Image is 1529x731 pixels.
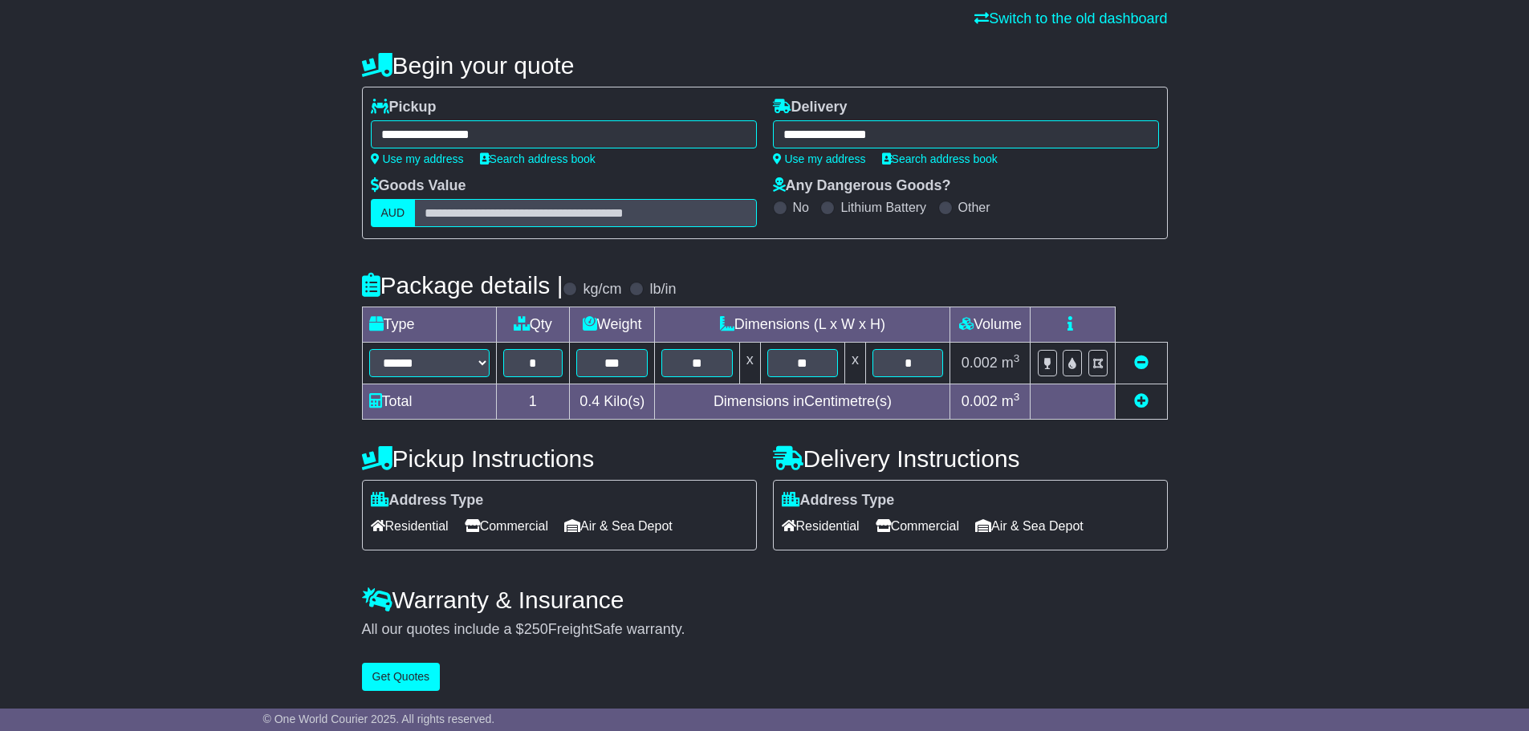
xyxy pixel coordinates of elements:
button: Get Quotes [362,663,441,691]
sup: 3 [1014,391,1020,403]
h4: Warranty & Insurance [362,587,1168,613]
span: 0.4 [579,393,600,409]
td: Dimensions (L x W x H) [655,307,950,343]
label: Address Type [782,492,895,510]
label: No [793,200,809,215]
td: Dimensions in Centimetre(s) [655,384,950,420]
span: Air & Sea Depot [564,514,673,538]
a: Use my address [773,152,866,165]
span: Residential [371,514,449,538]
span: © One World Courier 2025. All rights reserved. [263,713,495,725]
a: Search address book [480,152,596,165]
a: Remove this item [1134,355,1149,371]
span: 250 [524,621,548,637]
span: m [1002,355,1020,371]
span: Residential [782,514,860,538]
label: Lithium Battery [840,200,926,215]
td: Total [362,384,496,420]
span: 0.002 [962,355,998,371]
h4: Pickup Instructions [362,445,757,472]
sup: 3 [1014,352,1020,364]
label: lb/in [649,281,676,298]
a: Add new item [1134,393,1149,409]
label: kg/cm [583,281,621,298]
h4: Delivery Instructions [773,445,1168,472]
td: Type [362,307,496,343]
label: Any Dangerous Goods? [773,177,951,195]
label: Goods Value [371,177,466,195]
span: Commercial [876,514,959,538]
h4: Package details | [362,272,563,298]
label: Delivery [773,99,848,116]
td: x [739,343,760,384]
a: Search address book [882,152,998,165]
td: Volume [950,307,1031,343]
label: Pickup [371,99,437,116]
a: Switch to the old dashboard [974,10,1167,26]
td: Kilo(s) [570,384,655,420]
span: Commercial [465,514,548,538]
span: Air & Sea Depot [975,514,1084,538]
td: 1 [496,384,570,420]
div: All our quotes include a $ FreightSafe warranty. [362,621,1168,639]
span: m [1002,393,1020,409]
label: Other [958,200,990,215]
label: AUD [371,199,416,227]
label: Address Type [371,492,484,510]
span: 0.002 [962,393,998,409]
a: Use my address [371,152,464,165]
h4: Begin your quote [362,52,1168,79]
td: x [845,343,866,384]
td: Qty [496,307,570,343]
td: Weight [570,307,655,343]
